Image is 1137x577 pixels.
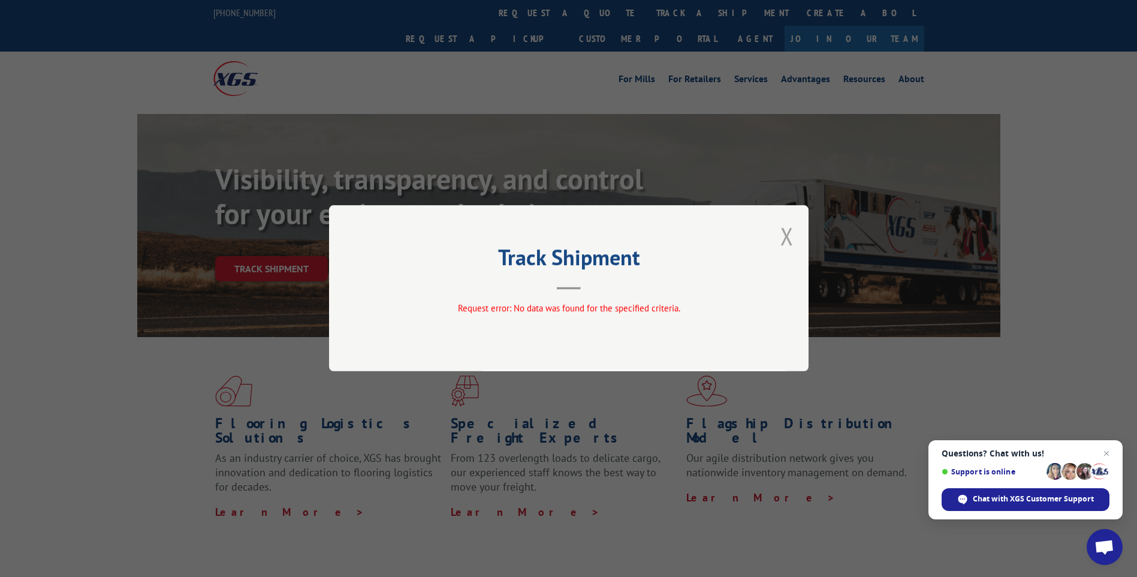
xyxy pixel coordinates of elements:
[942,449,1109,458] span: Questions? Chat with us!
[942,488,1109,511] span: Chat with XGS Customer Support
[973,494,1094,504] span: Chat with XGS Customer Support
[1087,529,1123,565] a: Open chat
[389,249,749,272] h2: Track Shipment
[457,303,680,314] span: Request error: No data was found for the specified criteria.
[942,467,1042,476] span: Support is online
[780,220,794,252] button: Close modal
